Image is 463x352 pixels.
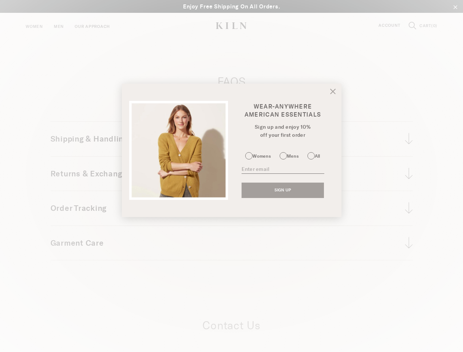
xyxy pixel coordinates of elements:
button: Sign up [242,183,324,198]
span: Sign up [275,187,291,192]
p: Wear-Anywhere American Essentials [240,103,326,119]
label: Womens [245,150,270,159]
input: Enter email [242,165,324,174]
p: Sign up and enjoy 10% off your first order [241,123,325,139]
label: All [307,150,320,159]
label: Mens [280,150,299,159]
